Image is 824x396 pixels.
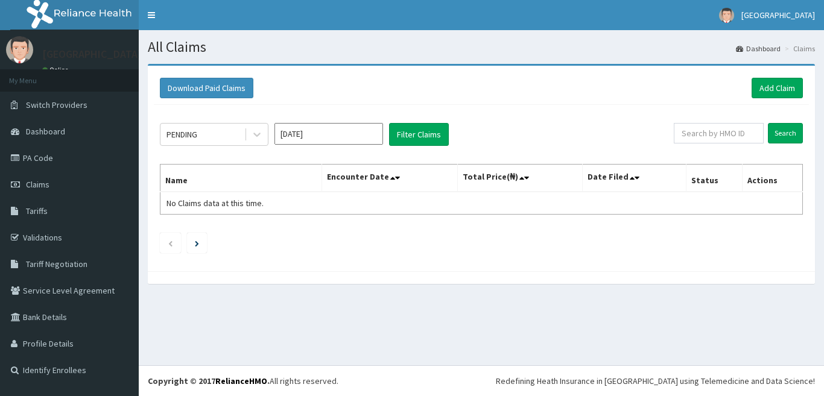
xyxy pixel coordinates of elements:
div: PENDING [166,128,197,140]
a: RelianceHMO [215,376,267,386]
span: Switch Providers [26,99,87,110]
span: Dashboard [26,126,65,137]
p: [GEOGRAPHIC_DATA] [42,49,142,60]
h1: All Claims [148,39,815,55]
img: User Image [719,8,734,23]
div: Redefining Heath Insurance in [GEOGRAPHIC_DATA] using Telemedicine and Data Science! [496,375,815,387]
span: [GEOGRAPHIC_DATA] [741,10,815,20]
a: Previous page [168,237,173,248]
th: Date Filed [583,165,686,192]
th: Encounter Date [322,165,457,192]
span: No Claims data at this time. [166,198,264,209]
input: Select Month and Year [274,123,383,145]
th: Actions [742,165,802,192]
span: Tariff Negotiation [26,259,87,269]
a: Dashboard [736,43,781,54]
a: Online [42,66,71,74]
strong: Copyright © 2017 . [148,376,270,386]
a: Next page [195,237,199,248]
footer: All rights reserved. [139,365,824,396]
span: Tariffs [26,206,48,216]
th: Name [160,165,322,192]
th: Status [686,165,743,192]
img: User Image [6,36,33,63]
button: Filter Claims [389,123,449,146]
li: Claims [782,43,815,54]
button: Download Paid Claims [160,78,253,98]
span: Claims [26,179,49,190]
a: Add Claim [752,78,803,98]
input: Search by HMO ID [674,123,764,143]
input: Search [768,123,803,143]
th: Total Price(₦) [457,165,583,192]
